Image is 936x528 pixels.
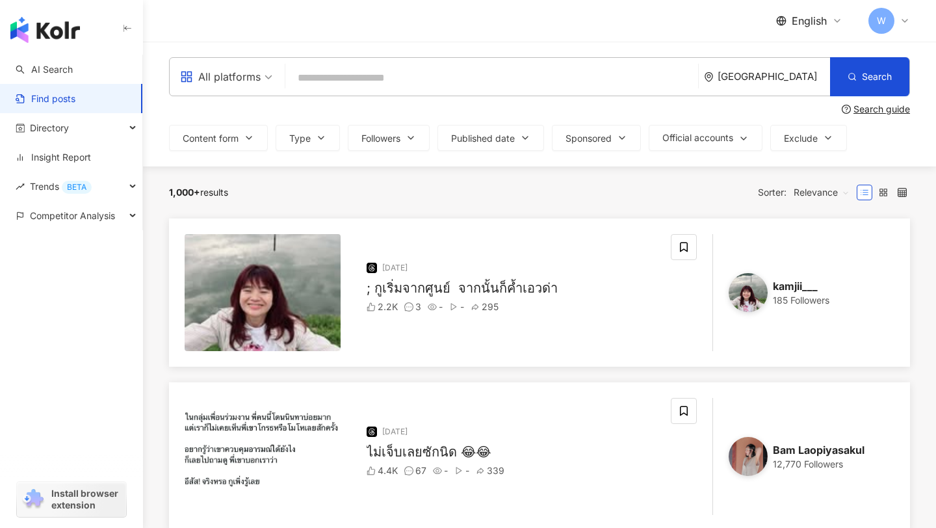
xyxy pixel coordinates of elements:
div: 339 [476,466,504,475]
div: kamjii___ [773,279,879,293]
span: Published date [451,133,515,144]
div: 2.2K [367,302,398,311]
div: BETA [62,181,92,194]
span: Sponsored [565,133,612,144]
span: like [367,302,376,311]
div: 3 [404,302,421,311]
div: Bam Laopiyasakul [773,443,879,457]
button: Content form [169,125,268,151]
img: logo [10,17,80,43]
button: Search [830,57,909,96]
div: post-image [185,234,356,351]
span: message [404,302,413,311]
div: Search guide [853,104,910,114]
span: question-circle [842,105,851,114]
div: ; กูเริ่มจากศูนย์ ￼ จากนั้นก็ค้ำเอวด่า [367,279,660,297]
span: like [367,466,376,475]
div: [GEOGRAPHIC_DATA] [718,71,830,82]
span: rise [16,182,25,191]
img: KOL Avatar [729,273,768,312]
div: All platforms [180,66,261,87]
span: 1,000+ [169,187,200,198]
span: Directory [30,113,69,142]
span: Content form [183,133,239,144]
a: KOL AvatarBam Laopiyasakul12,770 Followers [712,398,894,515]
span: Relevance [794,182,850,203]
div: 185 Followers [773,294,879,307]
div: 12,770 Followers [773,458,879,471]
div: 4.4K [367,466,398,475]
span: Type [289,133,311,144]
img: KOL Avatar [729,437,768,476]
a: Find posts [16,92,75,105]
a: searchAI Search [16,63,73,76]
span: eye [433,466,442,475]
span: Install browser extension [51,488,122,511]
span: environment [704,72,714,82]
button: Published date [437,125,544,151]
div: results [169,187,228,198]
div: 295 [471,302,499,311]
div: 67 [404,466,426,475]
span: Competitor Analysis [30,201,115,230]
span: Official accounts [662,133,733,143]
div: - [433,466,448,475]
a: Insight Report [16,151,91,164]
div: post-image [185,398,356,515]
div: [DATE] [382,263,408,274]
img: post-image [185,398,341,515]
button: Exclude [770,125,847,151]
span: appstore [180,70,193,83]
span: Exclude [784,133,818,144]
div: - [449,302,464,311]
span: Followers [361,133,400,144]
span: message [404,466,413,475]
span: Trends [30,172,92,201]
div: - [428,302,443,311]
div: [DATE] [382,427,408,438]
button: Sponsored [552,125,641,151]
button: Type [276,125,340,151]
span: eye [428,302,437,311]
div: Sorter: [758,182,857,203]
span: W [877,14,886,28]
span: English [792,14,827,28]
a: chrome extensionInstall browser extension [17,482,126,517]
div: - [454,466,469,475]
button: Official accounts [649,125,762,151]
div: ไม่เจ็บเลยซักนิด 😂😂 [367,443,660,461]
span: Search [862,72,892,82]
img: chrome extension [21,489,45,510]
button: Followers [348,125,430,151]
a: KOL Avatarkamjii___185 Followers [712,234,894,351]
img: post-image [185,234,341,351]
